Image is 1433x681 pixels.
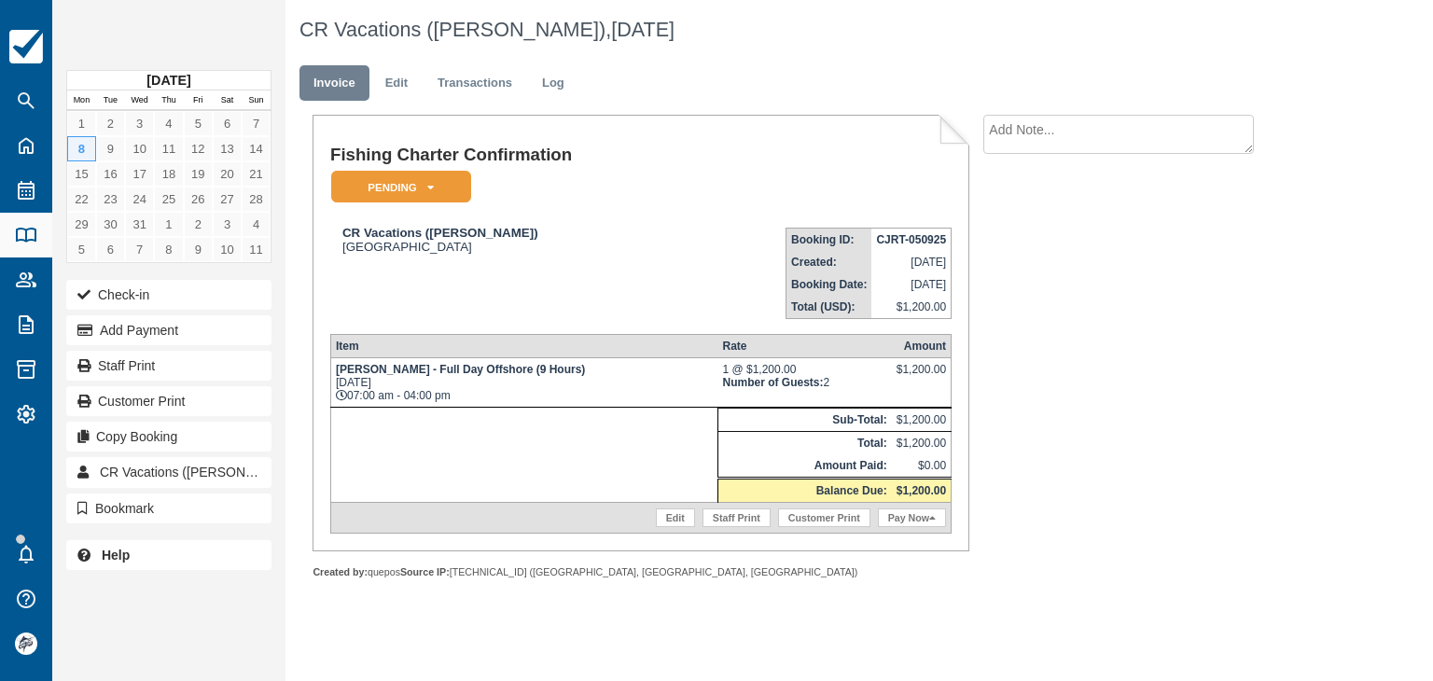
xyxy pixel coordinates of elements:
a: 11 [154,136,183,161]
th: Sub-Total: [717,409,891,432]
th: Mon [67,90,96,111]
a: Pending [330,170,465,204]
a: Customer Print [66,386,271,416]
th: Rate [717,335,891,358]
a: 10 [213,237,242,262]
th: Thu [154,90,183,111]
a: Staff Print [703,508,771,527]
a: 6 [96,237,125,262]
th: Wed [125,90,154,111]
a: 18 [154,161,183,187]
a: 17 [125,161,154,187]
td: $0.00 [892,454,952,479]
div: quepos [TECHNICAL_ID] ([GEOGRAPHIC_DATA], [GEOGRAPHIC_DATA], [GEOGRAPHIC_DATA]) [313,565,968,579]
a: CR Vacations ([PERSON_NAME]) [66,457,271,487]
th: Tue [96,90,125,111]
th: Total: [717,432,891,455]
strong: [DATE] [146,73,190,88]
a: 29 [67,212,96,237]
a: 22 [67,187,96,212]
td: $1,200.00 [871,296,951,319]
a: 6 [213,111,242,136]
h1: CR Vacations ([PERSON_NAME]), [299,19,1307,41]
td: [DATE] 07:00 am - 04:00 pm [330,358,717,408]
strong: [PERSON_NAME] - Full Day Offshore (9 Hours) [336,363,585,376]
a: 5 [67,237,96,262]
a: Transactions [424,65,526,102]
th: Total (USD): [786,296,872,319]
th: Booking Date: [786,273,872,296]
span: CR Vacations ([PERSON_NAME]) [100,465,299,479]
a: 13 [213,136,242,161]
a: 8 [154,237,183,262]
a: Edit [371,65,422,102]
a: 8 [67,136,96,161]
em: Pending [331,171,471,203]
b: Help [102,548,130,563]
img: avatar [15,632,37,655]
td: [DATE] [871,251,951,273]
a: 5 [184,111,213,136]
a: 7 [125,237,154,262]
a: 9 [96,136,125,161]
strong: $1,200.00 [897,484,946,497]
a: Staff Print [66,351,271,381]
a: 1 [154,212,183,237]
strong: Number of Guests [722,376,823,389]
button: Add Payment [66,315,271,345]
a: 9 [184,237,213,262]
th: Created: [786,251,872,273]
a: 7 [242,111,271,136]
a: Customer Print [778,508,870,527]
a: 3 [213,212,242,237]
div: $1,200.00 [897,363,946,391]
a: 31 [125,212,154,237]
th: Item [330,335,717,358]
strong: CJRT-050925 [876,233,946,246]
td: $1,200.00 [892,409,952,432]
a: Log [528,65,578,102]
a: 10 [125,136,154,161]
a: 30 [96,212,125,237]
a: 4 [154,111,183,136]
div: [GEOGRAPHIC_DATA] [330,226,699,254]
strong: Created by: [313,566,368,577]
a: Invoice [299,65,369,102]
a: 24 [125,187,154,212]
td: $1,200.00 [892,432,952,455]
a: 3 [125,111,154,136]
a: 26 [184,187,213,212]
a: 23 [96,187,125,212]
a: 14 [242,136,271,161]
strong: CR Vacations ([PERSON_NAME]) [342,226,538,240]
a: 27 [213,187,242,212]
a: Help [66,540,271,570]
a: 4 [242,212,271,237]
th: Fri [184,90,213,111]
button: Copy Booking [66,422,271,452]
th: Amount Paid: [717,454,891,479]
a: 2 [184,212,213,237]
a: Edit [656,508,695,527]
strong: Source IP: [400,566,450,577]
a: 21 [242,161,271,187]
a: 19 [184,161,213,187]
a: 12 [184,136,213,161]
td: [DATE] [871,273,951,296]
td: 1 @ $1,200.00 2 [717,358,891,408]
a: Pay Now [878,508,946,527]
a: 28 [242,187,271,212]
a: 20 [213,161,242,187]
a: 16 [96,161,125,187]
a: 1 [67,111,96,136]
button: Check-in [66,280,271,310]
th: Sun [242,90,271,111]
button: Bookmark [66,493,271,523]
th: Booking ID: [786,229,872,252]
a: 2 [96,111,125,136]
th: Balance Due: [717,479,891,503]
th: Sat [213,90,242,111]
th: Amount [892,335,952,358]
span: [DATE] [611,18,675,41]
h1: Fishing Charter Confirmation [330,146,699,165]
